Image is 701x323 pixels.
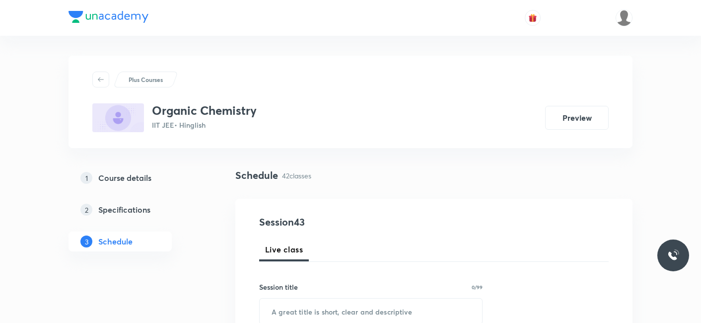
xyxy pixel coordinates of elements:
[282,170,311,181] p: 42 classes
[98,204,150,216] h5: Specifications
[667,249,679,261] img: ttu
[129,75,163,84] p: Plus Courses
[525,10,541,26] button: avatar
[152,120,257,130] p: IIT JEE • Hinglish
[98,236,133,247] h5: Schedule
[528,13,537,22] img: avatar
[69,11,148,25] a: Company Logo
[69,200,204,220] a: 2Specifications
[545,106,609,130] button: Preview
[616,9,632,26] img: Mukesh Gupta
[69,11,148,23] img: Company Logo
[69,168,204,188] a: 1Course details
[259,215,440,230] h4: Session 43
[472,285,483,290] p: 0/99
[235,168,278,183] h4: Schedule
[92,103,144,132] img: A6B2F942-8A8E-4F85-AD06-7852046A618E_plus.png
[80,236,92,247] p: 3
[80,172,92,184] p: 1
[98,172,151,184] h5: Course details
[265,243,303,255] span: Live class
[80,204,92,216] p: 2
[152,103,257,118] h3: Organic Chemistry
[259,282,298,292] h6: Session title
